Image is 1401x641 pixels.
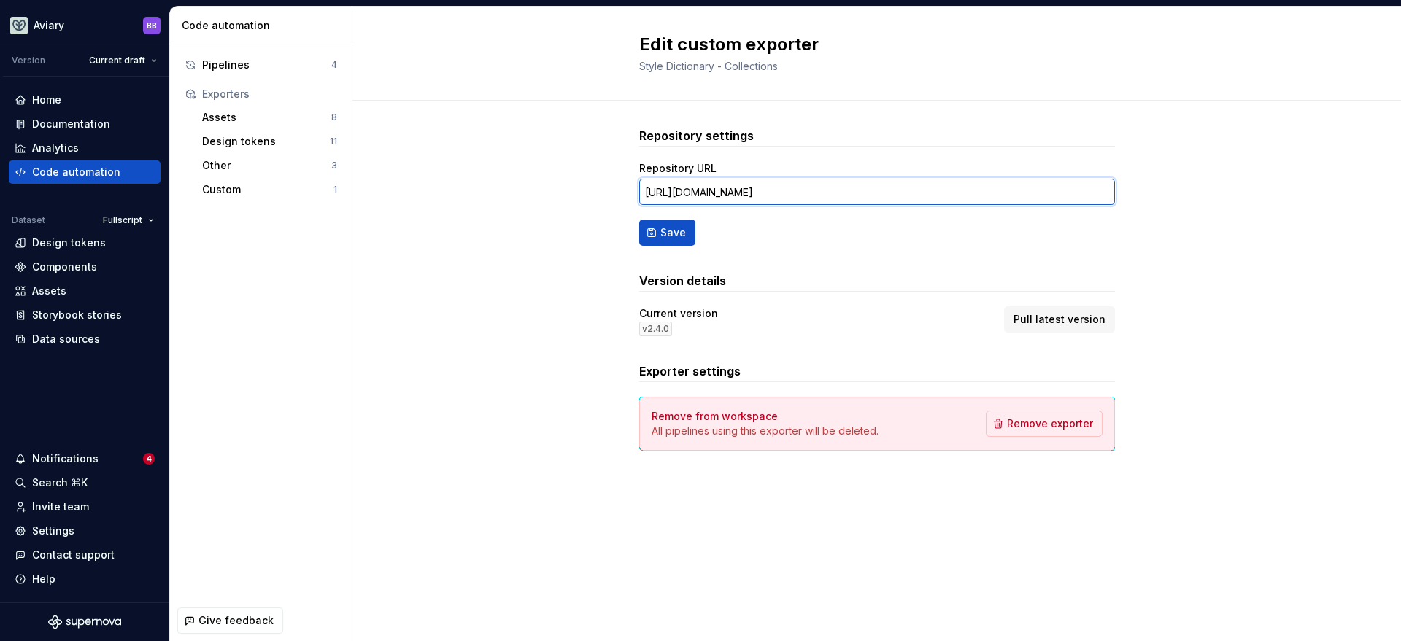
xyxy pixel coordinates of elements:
div: Design tokens [202,134,330,149]
div: Data sources [32,332,100,346]
div: Documentation [32,117,110,131]
button: Design tokens11 [196,130,343,153]
p: All pipelines using this exporter will be deleted. [652,424,879,438]
div: Contact support [32,548,115,562]
span: Save [660,225,686,240]
button: Notifications4 [9,447,161,470]
div: Assets [32,284,66,298]
label: Repository URL [639,161,717,176]
div: Other [202,158,331,173]
a: Design tokens [9,231,161,255]
span: Give feedback [198,613,274,628]
div: Invite team [32,500,89,514]
button: Contact support [9,543,161,567]
span: Fullscript [103,214,142,226]
a: Documentation [9,112,161,136]
div: Components [32,260,97,274]
div: Exporters [202,87,337,101]
button: Remove exporter [986,411,1103,437]
a: Home [9,88,161,112]
h3: Exporter settings [639,362,1115,380]
div: BB [147,20,157,31]
div: Analytics [32,141,79,155]
div: Notifications [32,451,99,466]
h3: Version details [639,272,1115,290]
div: Search ⌘K [32,475,88,490]
button: AviaryBB [3,9,166,41]
span: 4 [143,453,155,465]
a: Storybook stories [9,303,161,327]
div: 4 [331,59,337,71]
img: 256e2c79-9abd-4d59-8978-03feab5a3943.png [10,17,28,34]
div: Custom [202,182,333,197]
button: Custom1 [196,178,343,201]
div: Help [32,572,55,586]
svg: Supernova Logo [48,615,121,629]
div: Code automation [182,18,346,33]
div: 1 [333,184,337,195]
div: Version [12,55,45,66]
button: Other3 [196,154,343,177]
div: Aviary [34,18,64,33]
button: Give feedback [177,607,283,634]
div: Current version [639,306,718,321]
div: Code automation [32,165,120,179]
div: 3 [331,160,337,171]
h2: Edit custom exporter [639,33,1097,56]
a: Analytics [9,136,161,160]
button: Save [639,220,695,246]
div: v 2.4.0 [639,322,672,336]
span: Pull latest version [1014,312,1105,327]
a: Settings [9,519,161,543]
a: Invite team [9,495,161,518]
h4: Remove from workspace [652,409,778,424]
div: Design tokens [32,236,106,250]
button: Pipelines4 [179,53,343,77]
div: Settings [32,524,74,538]
span: Style Dictionary - Collections [639,60,778,72]
span: Remove exporter [1007,416,1093,431]
button: Assets8 [196,106,343,129]
a: Data sources [9,327,161,351]
span: Current draft [89,55,145,66]
div: Home [32,93,61,107]
a: Assets [9,279,161,303]
button: Fullscript [96,210,161,230]
div: 8 [331,112,337,123]
button: Search ⌘K [9,471,161,494]
button: Help [9,567,161,591]
div: Assets [202,110,331,125]
div: Dataset [12,214,45,226]
div: 11 [330,136,337,147]
h3: Repository settings [639,127,1115,144]
div: Pipelines [202,58,331,72]
div: Storybook stories [32,308,122,322]
button: Pull latest version [1004,306,1115,333]
button: Current draft [82,50,163,71]
a: Components [9,255,161,279]
a: Code automation [9,160,161,184]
